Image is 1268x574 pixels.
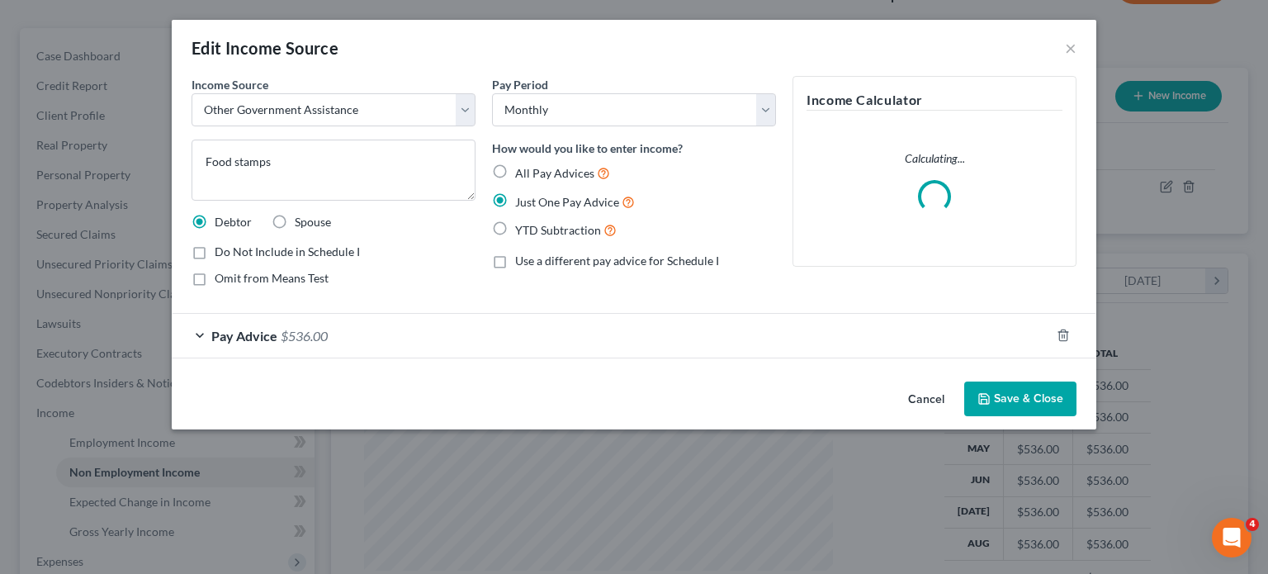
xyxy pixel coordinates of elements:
[515,195,619,209] span: Just One Pay Advice
[215,244,360,259] span: Do Not Include in Schedule I
[807,90,1062,111] h5: Income Calculator
[895,383,958,416] button: Cancel
[515,223,601,237] span: YTD Subtraction
[1246,518,1259,531] span: 4
[492,76,548,93] label: Pay Period
[192,36,338,59] div: Edit Income Source
[1212,518,1251,557] iframe: Intercom live chat
[515,254,719,268] span: Use a different pay advice for Schedule I
[1065,38,1076,58] button: ×
[515,166,594,180] span: All Pay Advices
[211,328,277,344] span: Pay Advice
[215,215,252,229] span: Debtor
[492,140,683,157] label: How would you like to enter income?
[215,271,329,285] span: Omit from Means Test
[295,215,331,229] span: Spouse
[807,150,1062,167] p: Calculating...
[964,382,1076,416] button: Save & Close
[192,78,268,92] span: Income Source
[281,328,328,344] span: $536.00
